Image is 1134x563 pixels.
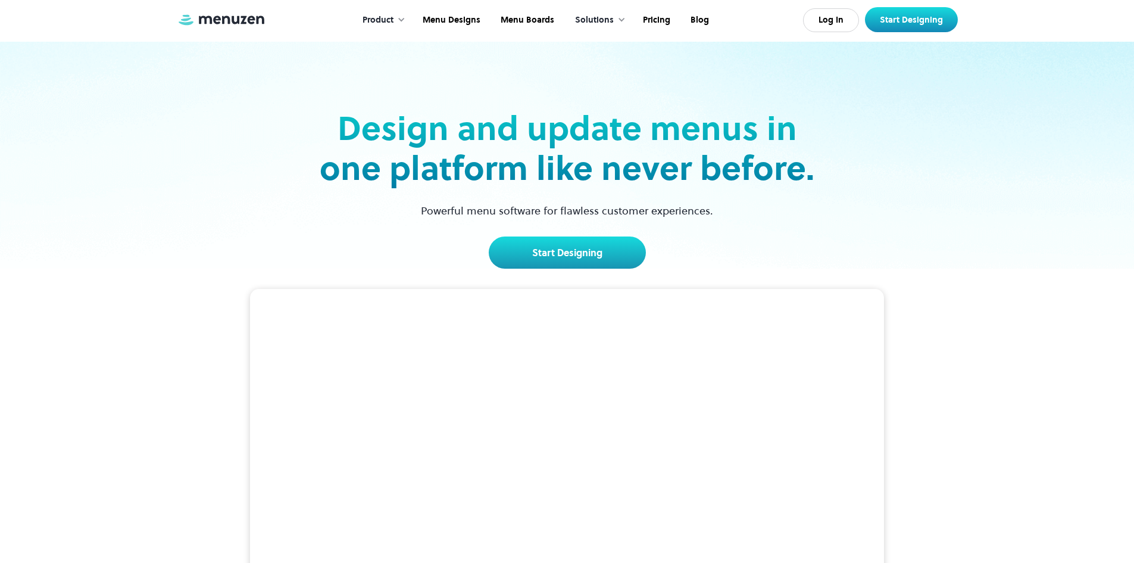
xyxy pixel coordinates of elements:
div: Product [363,14,393,27]
a: Menu Boards [489,2,563,39]
p: Powerful menu software for flawless customer experiences. [406,203,728,219]
a: Log In [803,8,859,32]
a: Pricing [632,2,679,39]
h2: Design and update menus in one platform like never before. [316,108,819,188]
a: Start Designing [489,237,646,269]
a: Menu Designs [411,2,489,39]
div: Solutions [563,2,632,39]
div: Solutions [575,14,614,27]
a: Blog [679,2,718,39]
div: Product [351,2,411,39]
a: Start Designing [865,7,958,32]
